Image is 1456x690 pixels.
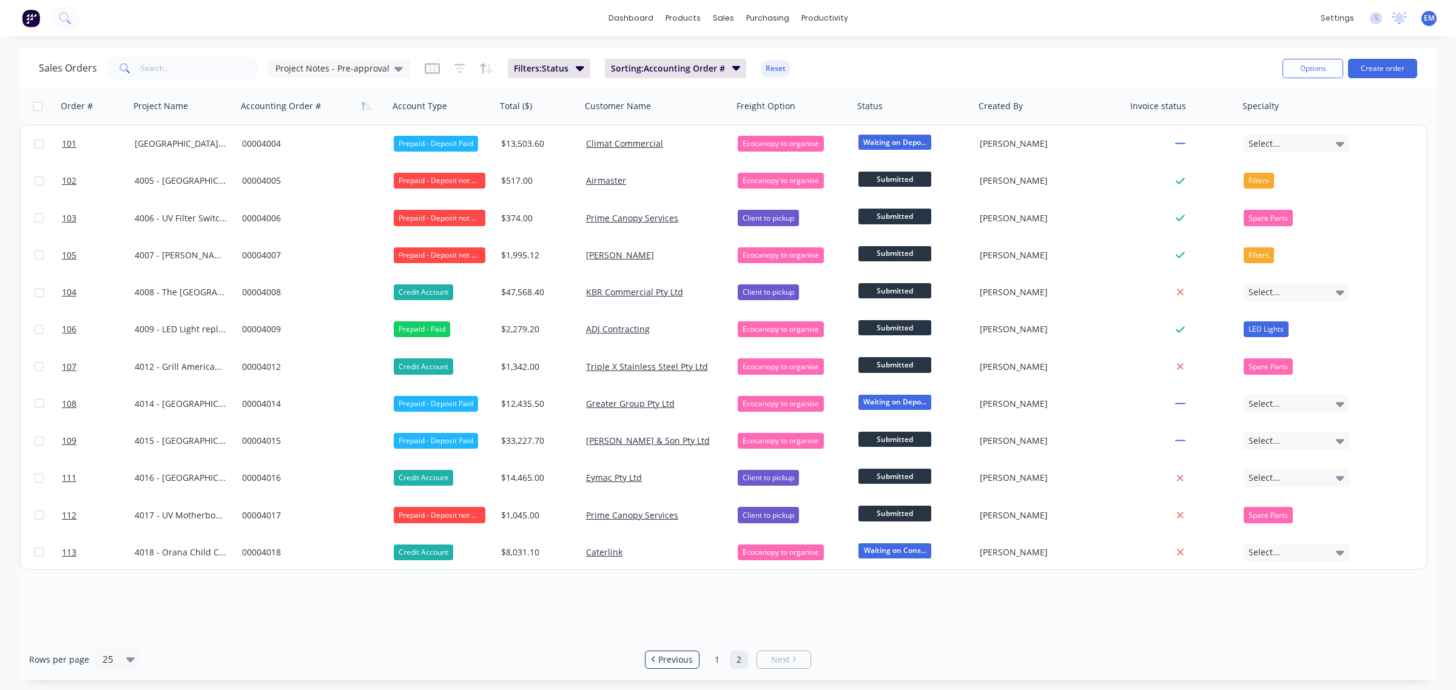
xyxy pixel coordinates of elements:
[858,135,931,150] span: Waiting on Depo...
[707,9,740,27] div: sales
[980,323,1114,335] div: [PERSON_NAME]
[1249,138,1280,150] span: Select...
[141,56,259,81] input: Search...
[62,361,76,373] span: 107
[586,138,663,149] a: Climat Commercial
[858,283,931,298] span: Submitted
[394,470,453,486] div: Credit Account
[501,286,573,298] div: $47,568.40
[242,212,377,224] div: 00004006
[738,284,799,300] div: Client to pickup
[738,544,824,560] div: Ecocanopy to organise
[1348,59,1417,78] button: Create order
[501,546,573,558] div: $8,031.10
[62,423,135,459] a: 109
[242,435,377,447] div: 00004015
[242,249,377,261] div: 00004007
[738,210,799,226] div: Client to pickup
[62,497,135,534] a: 112
[135,138,227,150] div: [GEOGRAPHIC_DATA] - [GEOGRAPHIC_DATA]
[394,544,453,560] div: Credit Account
[241,100,321,112] div: Accounting Order #
[135,472,227,484] div: 4016 - [GEOGRAPHIC_DATA]
[135,249,227,261] div: 4007 - [PERSON_NAME] filters
[242,398,377,410] div: 00004014
[858,395,931,410] span: Waiting on Depo...
[62,398,76,410] span: 108
[242,546,377,558] div: 00004018
[738,396,824,412] div: Ecocanopy to organise
[501,509,573,521] div: $1,045.00
[62,311,135,347] a: 106
[659,9,707,27] div: products
[242,509,377,521] div: 00004017
[980,472,1114,484] div: [PERSON_NAME]
[62,249,76,261] span: 105
[62,162,135,199] a: 102
[586,249,654,261] a: [PERSON_NAME]
[501,138,573,150] div: $13,503.60
[242,323,377,335] div: 00004009
[1244,247,1274,263] div: Filters
[62,546,76,558] span: 113
[738,321,824,337] div: Ecocanopy to organise
[858,246,931,261] span: Submitted
[586,361,708,372] a: Triple X Stainless Steel Pty Ltd
[501,361,573,373] div: $1,342.00
[62,274,135,310] a: 104
[1244,358,1293,374] div: Spare Parts
[738,507,799,523] div: Client to pickup
[1244,321,1289,337] div: LED Lights
[980,361,1114,373] div: [PERSON_NAME]
[1282,59,1343,78] button: Options
[1249,286,1280,298] span: Select...
[508,59,590,78] button: Filters:Status
[738,247,824,263] div: Ecocanopy to organise
[62,349,135,385] a: 107
[501,323,573,335] div: $2,279.20
[135,435,227,447] div: 4015 - [GEOGRAPHIC_DATA] 6
[708,651,726,669] a: Page 1
[39,62,97,74] h1: Sales Orders
[62,472,76,484] span: 111
[980,286,1114,298] div: [PERSON_NAME]
[611,62,725,75] span: Sorting: Accounting Order #
[585,100,651,112] div: Customer Name
[858,172,931,187] span: Submitted
[62,200,135,236] a: 103
[980,175,1114,187] div: [PERSON_NAME]
[394,321,450,337] div: Prepaid - Paid
[501,398,573,410] div: $12,435.50
[62,212,76,224] span: 103
[586,286,683,298] a: KBR Commercial Pty Ltd
[62,460,135,496] a: 111
[1244,210,1293,226] div: Spare Parts
[242,361,377,373] div: 00004012
[62,237,135,273] a: 105
[61,100,93,112] div: Order #
[62,435,76,447] span: 109
[980,546,1114,558] div: [PERSON_NAME]
[394,507,485,523] div: Prepaid - Deposit not Paid
[394,433,478,449] div: Prepaid - Deposit Paid
[242,472,377,484] div: 00004016
[858,209,931,224] span: Submitted
[858,469,931,484] span: Submitted
[135,286,227,298] div: 4008 - The [GEOGRAPHIC_DATA]
[586,398,675,409] a: Greater Group Pty Ltd
[761,60,790,77] button: Reset
[62,534,135,571] a: 113
[500,100,532,112] div: Total ($)
[501,175,573,187] div: $517.00
[586,472,642,483] a: Eymac Pty Ltd
[501,435,573,447] div: $33,227.70
[501,249,573,261] div: $1,995.12
[1249,546,1280,558] span: Select...
[135,546,227,558] div: 4018 - Orana Child Care
[1249,472,1280,484] span: Select...
[645,654,699,666] a: Previous page
[858,320,931,335] span: Submitted
[501,472,573,484] div: $14,465.00
[858,432,931,447] span: Submitted
[858,357,931,372] span: Submitted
